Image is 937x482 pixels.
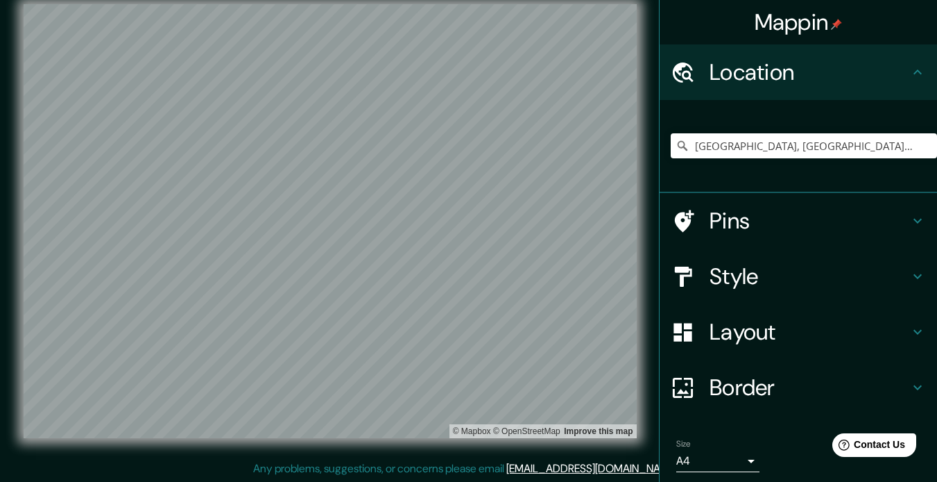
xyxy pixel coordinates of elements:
[671,133,937,158] input: Pick your city or area
[710,263,909,290] h4: Style
[660,360,937,415] div: Border
[506,461,678,476] a: [EMAIL_ADDRESS][DOMAIN_NAME]
[253,460,680,477] p: Any problems, suggestions, or concerns please email .
[710,207,909,235] h4: Pins
[814,428,922,467] iframe: Help widget launcher
[660,249,937,304] div: Style
[710,374,909,401] h4: Border
[676,450,759,472] div: A4
[453,426,491,436] a: Mapbox
[831,19,842,30] img: pin-icon.png
[710,318,909,346] h4: Layout
[676,438,691,450] label: Size
[564,426,633,436] a: Map feedback
[755,8,843,36] h4: Mappin
[710,58,909,86] h4: Location
[660,44,937,100] div: Location
[24,4,637,438] canvas: Map
[493,426,560,436] a: OpenStreetMap
[660,193,937,249] div: Pins
[660,304,937,360] div: Layout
